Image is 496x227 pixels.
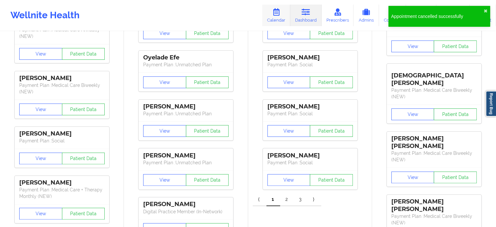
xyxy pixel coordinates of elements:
div: [PERSON_NAME] [19,130,105,138]
button: Patient Data [434,108,477,120]
div: [PERSON_NAME] [267,54,353,61]
div: [PERSON_NAME] [143,152,229,159]
button: View [391,171,434,183]
a: Report Bug [486,91,496,117]
div: [PERSON_NAME] [19,74,105,82]
p: Payment Plan : Medical Care Biweekly (NEW) [391,87,477,100]
p: Payment Plan : Unmatched Plan [143,159,229,166]
button: View [143,174,186,186]
button: View [143,76,186,88]
p: Payment Plan : Medical Care Biweekly (NEW) [19,82,105,95]
button: View [267,174,310,186]
a: 2 [280,193,294,206]
button: View [267,76,310,88]
div: [DEMOGRAPHIC_DATA][PERSON_NAME] [391,67,477,87]
button: Patient Data [62,48,105,60]
a: 1 [266,193,280,206]
p: Payment Plan : Medical Care Biweekly (NEW) [391,150,477,163]
div: [PERSON_NAME] [19,179,105,186]
p: Payment Plan : Unmatched Plan [143,61,229,68]
a: Next item [308,193,321,206]
div: [PERSON_NAME] [PERSON_NAME] [391,198,477,213]
p: Payment Plan : Social [267,110,353,117]
button: View [143,125,186,137]
button: View [19,208,62,219]
button: Patient Data [186,174,229,186]
button: Patient Data [434,41,477,52]
button: View [267,27,310,39]
div: [PERSON_NAME] [267,152,353,159]
div: Appointment cancelled successfully [391,13,484,20]
button: Patient Data [62,153,105,164]
p: Payment Plan : Medical Care Biweekly (NEW) [391,213,477,226]
button: Patient Data [434,171,477,183]
div: [PERSON_NAME] [PERSON_NAME] [391,135,477,150]
button: View [143,27,186,39]
button: close [484,8,488,14]
a: 3 [294,193,308,206]
button: View [19,48,62,60]
button: Patient Data [186,125,229,137]
button: View [391,41,434,52]
div: Pagination Navigation [253,193,321,206]
button: Patient Data [310,125,353,137]
p: Payment Plan : Unmatched Plan [143,110,229,117]
p: Payment Plan : Social [19,138,105,144]
p: Payment Plan : Medical Care Annually (NEW) [19,26,105,40]
button: View [19,104,62,115]
p: Payment Plan : Social [267,159,353,166]
p: Digital Practice Member (In-Network) [143,208,229,215]
button: Patient Data [62,104,105,115]
a: Admins [353,5,379,26]
button: Patient Data [310,76,353,88]
button: Patient Data [310,174,353,186]
a: Previous item [253,193,266,206]
button: Patient Data [186,76,229,88]
button: Patient Data [62,208,105,219]
a: Calendar [262,5,290,26]
div: Oyelade Efe [143,54,229,61]
div: [PERSON_NAME] [143,201,229,208]
button: Patient Data [310,27,353,39]
a: Prescribers [322,5,354,26]
div: [PERSON_NAME] [143,103,229,110]
button: View [19,153,62,164]
button: View [391,108,434,120]
a: Coaches [379,5,406,26]
p: Payment Plan : Social [267,61,353,68]
button: Patient Data [186,27,229,39]
p: Payment Plan : Medical Care + Therapy Monthly (NEW) [19,186,105,200]
a: Dashboard [290,5,322,26]
div: [PERSON_NAME] [267,103,353,110]
button: View [267,125,310,137]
